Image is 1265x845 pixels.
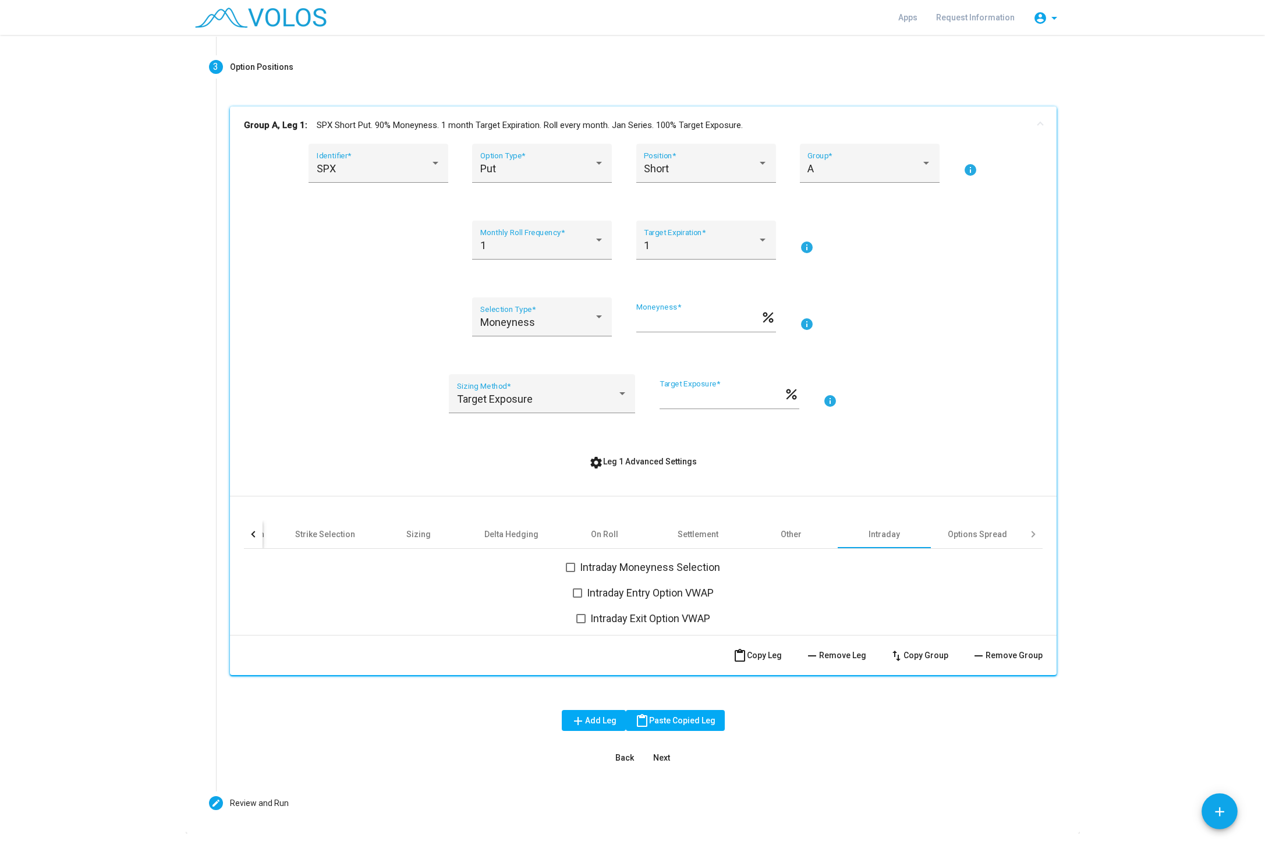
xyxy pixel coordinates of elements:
[457,393,533,405] span: Target Exposure
[1212,804,1227,819] mat-icon: add
[480,239,486,251] span: 1
[972,651,1043,660] span: Remove Group
[635,714,649,728] mat-icon: content_paste
[644,239,650,251] span: 1
[889,7,927,28] a: Apps
[213,61,218,72] span: 3
[591,528,618,540] div: On Roll
[571,716,616,725] span: Add Leg
[880,645,958,666] button: Copy Group
[406,528,431,540] div: Sizing
[480,162,496,175] span: Put
[587,586,714,600] span: Intraday Entry Option VWAP
[484,528,538,540] div: Delta Hedging
[615,753,634,762] span: Back
[562,710,626,731] button: Add Leg
[635,716,715,725] span: Paste Copied Leg
[230,797,289,810] div: Review and Run
[781,528,802,540] div: Other
[1202,793,1238,829] button: Add icon
[898,13,917,22] span: Apps
[805,651,866,660] span: Remove Leg
[606,747,643,768] button: Back
[823,394,837,408] mat-icon: info
[733,649,747,663] mat-icon: content_paste
[733,651,782,660] span: Copy Leg
[948,528,1007,540] div: Options Spread
[796,645,876,666] button: Remove Leg
[244,119,1029,132] mat-panel-title: SPX Short Put. 90% Moneyness. 1 month Target Expiration. Roll every month. Jan Series. 100% Targe...
[295,528,355,540] div: Strike Selection
[869,528,900,540] div: Intraday
[724,645,791,666] button: Copy Leg
[317,162,336,175] span: SPX
[890,651,948,660] span: Copy Group
[807,162,814,175] span: A
[230,61,293,73] div: Option Positions
[936,13,1015,22] span: Request Information
[480,316,535,328] span: Moneyness
[1047,11,1061,25] mat-icon: arrow_drop_down
[580,451,706,472] button: Leg 1 Advanced Settings
[1033,11,1047,25] mat-icon: account_circle
[963,163,977,177] mat-icon: info
[571,714,585,728] mat-icon: add
[760,309,776,323] mat-icon: percent
[653,753,670,762] span: Next
[805,649,819,663] mat-icon: remove
[890,649,903,663] mat-icon: swap_vert
[589,457,697,466] span: Leg 1 Advanced Settings
[589,456,603,470] mat-icon: settings
[230,106,1057,144] mat-expansion-panel-header: Group A, Leg 1:SPX Short Put. 90% Moneyness. 1 month Target Expiration. Roll every month. Jan Ser...
[580,560,720,574] span: Intraday Moneyness Selection
[244,119,307,132] b: Group A, Leg 1:
[230,144,1057,675] div: Group A, Leg 1:SPX Short Put. 90% Moneyness. 1 month Target Expiration. Roll every month. Jan Ser...
[800,317,814,331] mat-icon: info
[784,386,799,400] mat-icon: percent
[800,240,814,254] mat-icon: info
[644,162,669,175] span: Short
[211,798,221,808] mat-icon: create
[626,710,725,731] button: Paste Copied Leg
[678,528,718,540] div: Settlement
[972,649,986,663] mat-icon: remove
[962,645,1052,666] button: Remove Group
[590,612,710,626] span: Intraday Exit Option VWAP
[927,7,1024,28] a: Request Information
[643,747,681,768] button: Next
